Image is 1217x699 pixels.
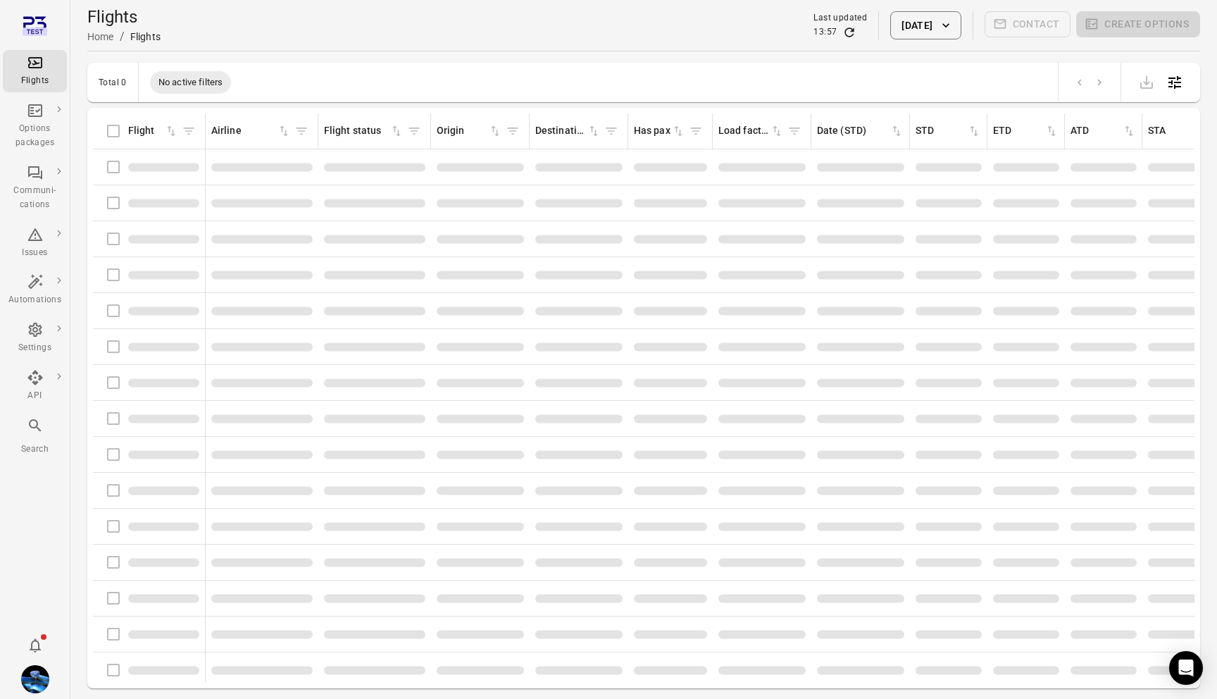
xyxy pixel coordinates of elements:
[916,123,981,139] div: Sort by STD in ascending order
[1071,123,1136,139] div: Sort by ATD in ascending order
[87,28,161,45] nav: Breadcrumbs
[1132,75,1161,88] span: Please make a selection to export
[3,50,67,92] a: Flights
[685,120,706,142] span: Filter by has pax
[21,631,49,660] button: Notifications
[437,123,502,139] div: Sort by origin in ascending order
[1076,11,1200,39] span: Please make a selection to create an option package
[21,665,49,693] img: shutterstock-1708408498.jpg
[8,184,61,212] div: Communi-cations
[128,123,178,139] div: Sort by flight in ascending order
[404,120,425,142] span: Filter by flight status
[99,78,127,87] div: Total 0
[634,123,685,139] div: Sort by has pax in ascending order
[3,222,67,264] a: Issues
[8,341,61,355] div: Settings
[502,120,523,142] span: Filter by origin
[601,120,622,142] span: Filter by destination
[8,74,61,88] div: Flights
[324,123,404,139] div: Sort by flight status in ascending order
[842,25,856,39] button: Refresh data
[15,660,55,699] button: Daníel Benediktsson
[3,365,67,407] a: API
[8,122,61,150] div: Options packages
[890,11,961,39] button: [DATE]
[718,123,784,139] div: Sort by load factor in ascending order
[211,123,291,139] div: Sort by airline in ascending order
[3,160,67,216] a: Communi-cations
[3,98,67,154] a: Options packages
[535,123,601,139] div: Sort by destination in ascending order
[1070,73,1109,92] nav: pagination navigation
[130,30,161,44] div: Flights
[3,269,67,311] a: Automations
[87,31,114,42] a: Home
[150,75,232,89] span: No active filters
[817,123,904,139] div: Sort by date (STD) in ascending order
[8,389,61,403] div: API
[985,11,1071,39] span: Please make a selection to create communications
[291,120,312,142] span: Filter by airline
[8,443,61,457] div: Search
[1161,68,1189,97] button: Open table configuration
[120,28,125,45] li: /
[1169,651,1203,685] div: Open Intercom Messenger
[8,293,61,307] div: Automations
[813,25,837,39] div: 13:57
[8,246,61,260] div: Issues
[178,120,199,142] span: Filter by flight
[813,11,867,25] div: Last updated
[1148,123,1213,139] div: Sort by STA in ascending order
[3,413,67,460] button: Search
[993,123,1059,139] div: Sort by ETD in ascending order
[3,317,67,359] a: Settings
[87,6,161,28] h1: Flights
[784,120,805,142] span: Filter by load factor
